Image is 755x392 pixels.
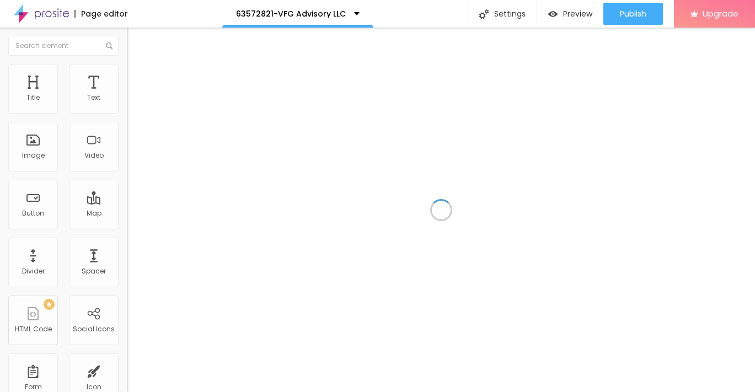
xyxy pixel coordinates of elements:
div: Page editor [74,10,128,18]
button: Publish [603,3,663,25]
span: Upgrade [703,9,738,18]
div: Map [87,210,101,217]
button: Preview [537,3,603,25]
div: Social Icons [73,325,115,333]
div: Text [87,94,100,101]
div: Button [22,210,44,217]
div: Title [26,94,40,101]
div: Divider [22,267,45,275]
div: Video [84,152,104,159]
div: Form [25,383,42,391]
p: 63572821-VFG Advisory LLC [236,10,346,18]
div: HTML Code [15,325,52,333]
span: Preview [563,9,592,18]
div: Spacer [82,267,106,275]
span: Publish [620,9,646,18]
img: Icone [479,9,489,19]
img: view-1.svg [548,9,558,19]
img: Icone [106,42,113,49]
div: Icon [87,383,101,391]
div: Image [22,152,45,159]
input: Search element [8,36,119,56]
